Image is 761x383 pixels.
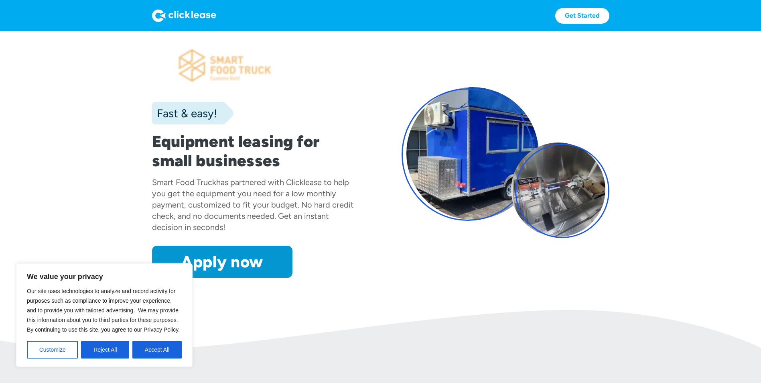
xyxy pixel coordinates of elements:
[27,341,78,359] button: Customize
[152,132,360,170] h1: Equipment leasing for small businesses
[152,177,354,232] div: has partnered with Clicklease to help you get the equipment you need for a low monthly payment, c...
[132,341,182,359] button: Accept All
[152,177,216,187] div: Smart Food Truck
[152,246,292,278] a: Apply now
[16,263,193,367] div: We value your privacy
[152,105,217,121] div: Fast & easy!
[27,288,180,333] span: Our site uses technologies to analyze and record activity for purposes such as compliance to impr...
[152,9,216,22] img: Logo
[555,8,609,24] a: Get Started
[81,341,129,359] button: Reject All
[27,272,182,281] p: We value your privacy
